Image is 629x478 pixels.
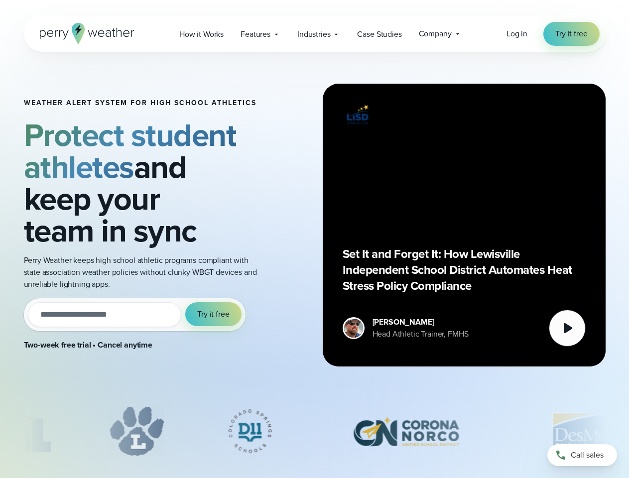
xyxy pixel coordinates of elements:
[357,28,401,40] span: Case Studies
[506,28,527,40] a: Log in
[335,406,477,456] div: 4 of 12
[185,302,241,326] button: Try it free
[344,319,363,338] img: cody-henschke-headshot
[24,339,153,351] strong: Two-week free trial • Cancel anytime
[171,24,232,44] a: How it Works
[373,328,469,340] div: Head Athletic Trainer, FMHS
[24,112,237,190] strong: Protect student athletes
[179,28,224,40] span: How it Works
[24,406,606,461] div: slideshow
[109,406,164,456] div: 2 of 12
[297,28,330,40] span: Industries
[349,24,410,44] a: Case Studies
[212,406,287,456] div: 3 of 12
[543,22,599,46] a: Try it free
[24,99,257,107] h1: Weather Alert System for High School Athletics
[343,246,586,294] p: Set It and Forget It: How Lewisville Independent School District Automates Heat Stress Policy Com...
[212,406,287,456] img: Colorado-Springs-School-District.svg
[571,449,604,461] span: Call sales
[547,444,617,466] a: Call sales
[506,28,527,39] span: Log in
[24,119,257,246] h2: and keep your team in sync
[241,28,270,40] span: Features
[24,254,257,290] p: Perry Weather keeps high school athletic programs compliant with state association weather polici...
[555,28,587,40] span: Try it free
[373,316,469,328] div: [PERSON_NAME]
[335,406,477,456] img: Corona-Norco-Unified-School-District.svg
[343,104,373,126] img: Lewisville ISD logo
[419,28,452,40] span: Company
[197,308,229,320] span: Try it free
